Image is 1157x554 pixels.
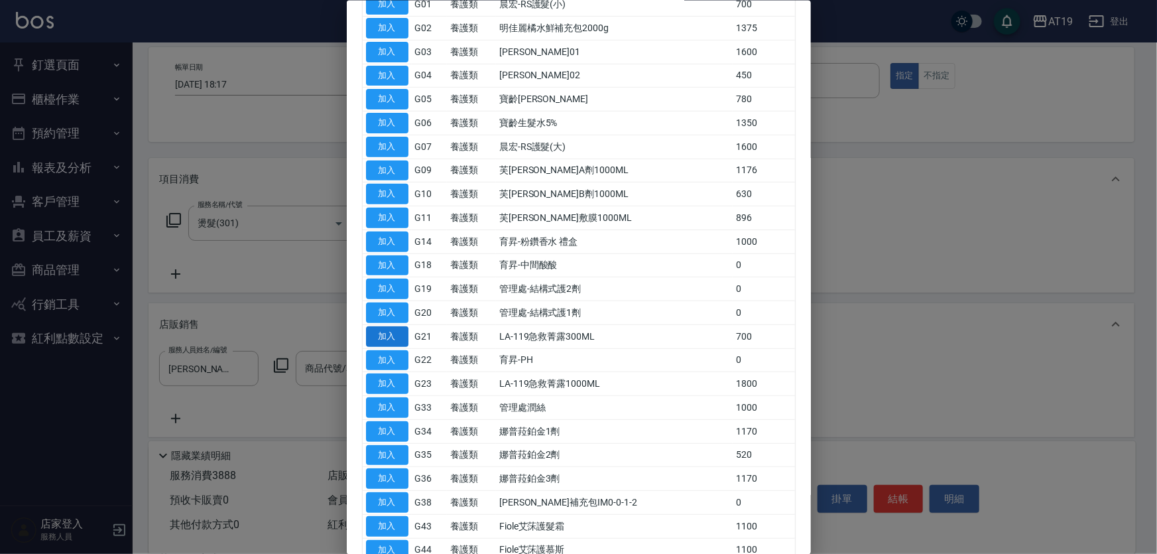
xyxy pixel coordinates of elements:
[412,253,448,277] td: G18
[496,230,733,253] td: 育昇-粉鑽香水 禮盒
[733,230,794,253] td: 1000
[366,326,408,346] button: 加入
[412,324,448,348] td: G21
[447,277,496,301] td: 養護類
[733,135,794,159] td: 1600
[447,490,496,514] td: 養護類
[496,159,733,182] td: 芙[PERSON_NAME]A劑1000ML
[366,468,408,489] button: 加入
[496,490,733,514] td: [PERSON_NAME]補充包IM0-0-1-2
[733,111,794,135] td: 1350
[733,40,794,64] td: 1600
[412,277,448,301] td: G19
[412,64,448,88] td: G04
[366,113,408,133] button: 加入
[496,443,733,467] td: 娜普菈鉑金2劑
[496,466,733,490] td: 娜普菈鉑金3劑
[366,65,408,86] button: 加入
[447,466,496,490] td: 養護類
[733,466,794,490] td: 1170
[733,87,794,111] td: 780
[412,395,448,419] td: G33
[412,466,448,490] td: G36
[412,372,448,395] td: G23
[412,443,448,467] td: G35
[366,397,408,418] button: 加入
[412,111,448,135] td: G06
[733,395,794,419] td: 1000
[366,18,408,38] button: 加入
[447,514,496,538] td: 養護類
[496,87,733,111] td: 寶齡[PERSON_NAME]
[447,159,496,182] td: 養護類
[447,372,496,395] td: 養護類
[366,303,408,323] button: 加入
[366,492,408,513] button: 加入
[412,182,448,206] td: G10
[733,182,794,206] td: 630
[496,324,733,348] td: LA-119急救菁露300ML
[412,135,448,159] td: G07
[496,40,733,64] td: [PERSON_NAME]01
[412,490,448,514] td: G38
[733,277,794,301] td: 0
[733,348,794,372] td: 0
[733,159,794,182] td: 1176
[366,516,408,536] button: 加入
[447,40,496,64] td: 養護類
[496,206,733,230] td: 芙[PERSON_NAME]敷膜1000ML
[412,87,448,111] td: G05
[447,301,496,324] td: 養護類
[412,419,448,443] td: G34
[447,419,496,443] td: 養護類
[733,253,794,277] td: 0
[733,16,794,40] td: 1375
[447,64,496,88] td: 養護類
[366,136,408,157] button: 加入
[447,206,496,230] td: 養護類
[447,135,496,159] td: 養護類
[496,16,733,40] td: 明佳麗橘水鮮補充包2000g
[366,445,408,465] button: 加入
[496,348,733,372] td: 育昇-PH
[366,255,408,275] button: 加入
[412,301,448,324] td: G20
[496,182,733,206] td: 芙[PERSON_NAME]B劑1000ML
[733,514,794,538] td: 1100
[733,64,794,88] td: 450
[496,135,733,159] td: 晨宏-RS護髮(大)
[366,374,408,394] button: 加入
[496,419,733,443] td: 娜普菈鉑金1劑
[733,419,794,443] td: 1170
[366,160,408,180] button: 加入
[733,372,794,395] td: 1800
[447,324,496,348] td: 養護類
[496,253,733,277] td: 育昇-中間酸酸
[496,372,733,395] td: LA-119急救菁露1000ML
[496,64,733,88] td: [PERSON_NAME]02
[733,443,794,467] td: 520
[412,514,448,538] td: G43
[412,348,448,372] td: G22
[366,184,408,204] button: 加入
[496,514,733,538] td: Fiole艾莯護髮霜
[496,395,733,419] td: 管理處潤絲
[733,324,794,348] td: 700
[733,206,794,230] td: 896
[496,277,733,301] td: 管理處-結構式護2劑
[447,87,496,111] td: 養護類
[412,40,448,64] td: G03
[366,89,408,109] button: 加入
[366,208,408,228] button: 加入
[447,111,496,135] td: 養護類
[447,443,496,467] td: 養護類
[366,41,408,62] button: 加入
[366,421,408,441] button: 加入
[412,16,448,40] td: G02
[447,253,496,277] td: 養護類
[412,159,448,182] td: G09
[366,279,408,299] button: 加入
[496,111,733,135] td: 寶齡生髮水5%
[733,301,794,324] td: 0
[412,206,448,230] td: G11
